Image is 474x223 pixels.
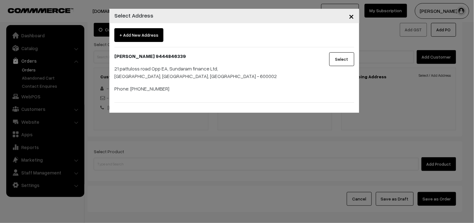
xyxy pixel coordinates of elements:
[114,11,153,20] h4: Select Address
[329,52,354,66] button: Select
[114,85,313,92] p: Phone: [PHONE_NUMBER]
[344,6,359,26] button: Close
[114,28,163,42] span: + Add New Address
[349,10,354,22] span: ×
[114,53,186,59] b: [PERSON_NAME] 9444846339
[114,65,313,80] p: 21 pattuloss road Opp EA, Sundaram finance Ltd, [GEOGRAPHIC_DATA], [GEOGRAPHIC_DATA], [GEOGRAPHIC...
